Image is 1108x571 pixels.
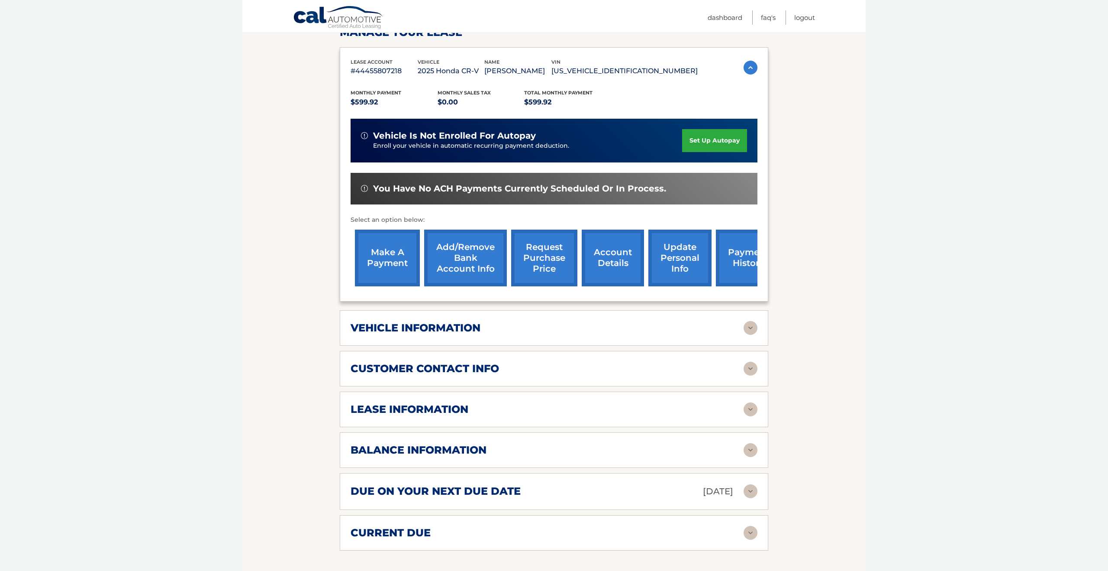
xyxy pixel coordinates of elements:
[351,403,468,416] h2: lease information
[424,230,507,286] a: Add/Remove bank account info
[351,215,757,225] p: Select an option below:
[582,230,644,286] a: account details
[511,230,577,286] a: request purchase price
[648,230,712,286] a: update personal info
[351,444,486,457] h2: balance information
[744,484,757,498] img: accordion-rest.svg
[351,362,499,375] h2: customer contact info
[351,59,393,65] span: lease account
[351,526,431,539] h2: current due
[418,65,485,77] p: 2025 Honda CR-V
[351,96,438,108] p: $599.92
[351,90,401,96] span: Monthly Payment
[351,321,480,334] h2: vehicle information
[373,141,682,151] p: Enroll your vehicle in automatic recurring payment deduction.
[551,65,698,77] p: [US_VEHICLE_IDENTIFICATION_NUMBER]
[351,65,418,77] p: #44455807218
[361,132,368,139] img: alert-white.svg
[744,321,757,335] img: accordion-rest.svg
[355,230,420,286] a: make a payment
[703,484,733,499] p: [DATE]
[351,485,521,498] h2: due on your next due date
[524,96,611,108] p: $599.92
[418,59,439,65] span: vehicle
[484,59,499,65] span: name
[744,443,757,457] img: accordion-rest.svg
[551,59,560,65] span: vin
[484,65,551,77] p: [PERSON_NAME]
[682,129,747,152] a: set up autopay
[744,402,757,416] img: accordion-rest.svg
[361,185,368,192] img: alert-white.svg
[708,10,742,25] a: Dashboard
[716,230,781,286] a: payment history
[794,10,815,25] a: Logout
[761,10,776,25] a: FAQ's
[524,90,593,96] span: Total Monthly Payment
[744,61,757,75] img: accordion-active.svg
[744,526,757,540] img: accordion-rest.svg
[293,6,384,31] a: Cal Automotive
[438,96,525,108] p: $0.00
[373,130,536,141] span: vehicle is not enrolled for autopay
[744,362,757,376] img: accordion-rest.svg
[373,183,666,194] span: You have no ACH payments currently scheduled or in process.
[438,90,491,96] span: Monthly sales Tax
